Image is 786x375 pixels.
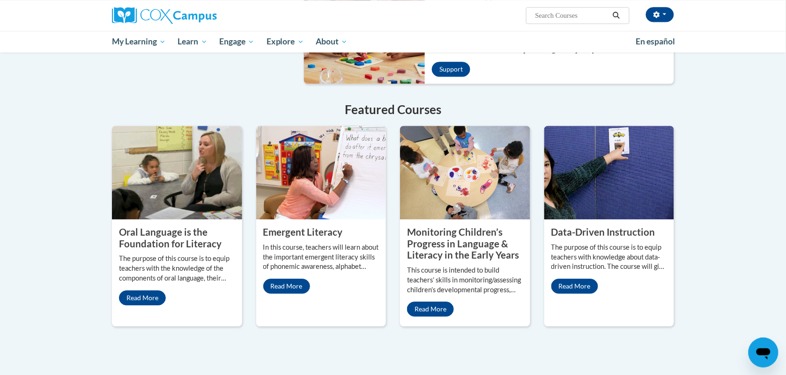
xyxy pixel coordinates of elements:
[263,243,379,272] p: In this course, teachers will learn about the important emergent literacy skills of phonemic awar...
[112,101,674,119] h4: Featured Courses
[609,10,623,21] button: Search
[112,7,217,24] img: Cox Campus
[263,226,343,238] property: Emergent Literacy
[119,226,222,249] property: Oral Language is the Foundation for Literacy
[544,126,675,219] img: Data-Driven Instruction
[260,31,310,52] a: Explore
[636,36,675,46] span: En español
[267,36,304,47] span: Explore
[263,279,310,294] a: Read More
[219,36,254,47] span: Engage
[407,226,519,260] property: Monitoring Children’s Progress in Language & Literacy in the Early Years
[400,126,530,219] img: Monitoring Children’s Progress in Language & Literacy in the Early Years
[112,126,242,219] img: Oral Language is the Foundation for Literacy
[646,7,674,22] button: Account Settings
[432,62,470,77] a: Support
[112,7,290,24] a: Cox Campus
[310,31,354,52] a: About
[178,36,208,47] span: Learn
[172,31,214,52] a: Learn
[551,243,667,272] p: The purpose of this course is to equip teachers with knowledge about data-driven instruction. The...
[407,302,454,317] a: Read More
[551,226,655,238] property: Data-Driven Instruction
[551,279,598,294] a: Read More
[112,36,166,47] span: My Learning
[316,36,348,47] span: About
[98,31,688,52] div: Main menu
[630,32,681,51] a: En español
[119,290,166,305] a: Read More
[407,266,523,295] p: This course is intended to build teachers’ skills in monitoring/assessing children’s developmenta...
[749,338,779,368] iframe: Button to launch messaging window
[106,31,172,52] a: My Learning
[213,31,260,52] a: Engage
[534,10,609,21] input: Search Courses
[119,254,235,283] p: The purpose of this course is to equip teachers with the knowledge of the components of oral lang...
[256,126,386,219] img: Emergent Literacy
